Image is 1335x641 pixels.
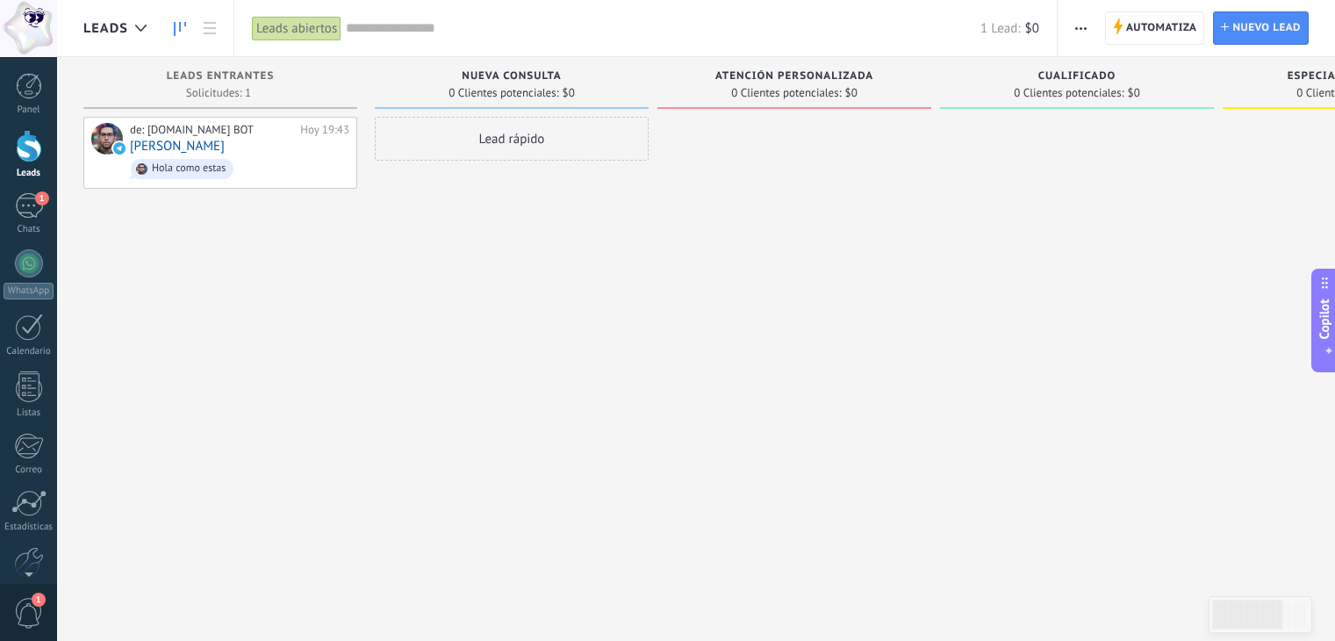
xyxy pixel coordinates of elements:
span: Nuevo lead [1232,12,1301,44]
span: Nueva consulta [462,70,561,83]
span: $0 [845,88,858,98]
div: Listas [4,407,54,419]
span: 1 [35,191,49,205]
span: Solicitudes: 1 [186,88,251,98]
span: 0 Clientes potenciales: [449,88,558,98]
div: WhatsApp [4,283,54,299]
span: Leads [83,20,128,37]
a: Lista [195,11,225,46]
div: Atención Personalizada [666,70,922,85]
div: Hola como estas [152,162,226,175]
div: Leads [4,168,54,179]
span: Cualificado [1038,70,1116,83]
div: Nueva consulta [384,70,640,85]
div: Panel [4,104,54,116]
a: Leads [165,11,195,46]
span: $0 [563,88,575,98]
span: 1 [32,593,46,607]
span: $0 [1025,20,1039,37]
div: Hoy 19:43 [300,123,349,137]
span: 1 Lead: [980,20,1020,37]
div: Chats [4,224,54,235]
a: Nuevo lead [1213,11,1309,45]
span: 0 Clientes potenciales: [1014,88,1123,98]
div: Leads abiertos [252,16,341,41]
button: Más [1068,11,1094,45]
span: Copilot [1316,299,1333,340]
div: de: [DOMAIN_NAME] BOT [130,123,294,137]
div: Lead rápido [375,117,649,161]
span: Automatiza [1126,12,1197,44]
img: telegram-sm.svg [113,142,126,155]
a: [PERSON_NAME] [130,139,225,154]
span: Atención Personalizada [715,70,873,83]
span: $0 [1128,88,1140,98]
div: Carlos Rojasz [91,123,123,155]
span: 0 Clientes potenciales: [731,88,841,98]
div: Calendario [4,346,54,357]
div: Correo [4,465,54,476]
div: Cualificado [949,70,1205,85]
span: Leads Entrantes [167,70,275,83]
div: Leads Entrantes [92,70,348,85]
a: Automatiza [1105,11,1205,45]
div: Estadísticas [4,522,54,533]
